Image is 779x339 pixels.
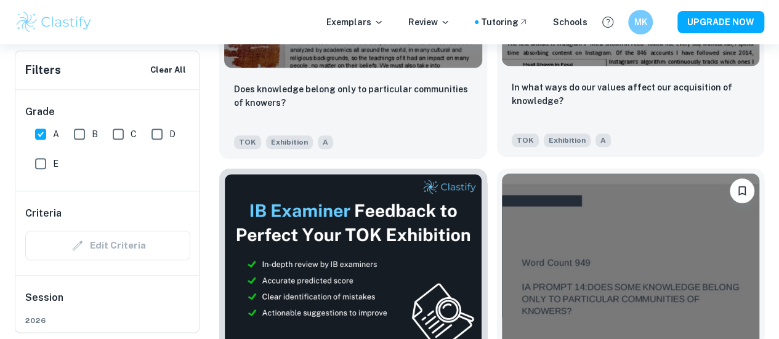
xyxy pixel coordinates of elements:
[318,135,333,149] span: A
[544,134,591,147] span: Exhibition
[25,62,61,79] h6: Filters
[25,315,190,326] span: 2026
[169,127,176,141] span: D
[234,135,261,149] span: TOK
[25,206,62,221] h6: Criteria
[634,15,648,29] h6: MK
[512,134,539,147] span: TOK
[595,134,611,147] span: A
[628,10,653,34] button: MK
[25,231,190,260] div: Criteria filters are unavailable when searching by topic
[25,105,190,119] h6: Grade
[53,127,59,141] span: A
[677,11,764,33] button: UPGRADE NOW
[597,12,618,33] button: Help and Feedback
[147,61,189,79] button: Clear All
[408,15,450,29] p: Review
[730,178,754,203] button: Bookmark
[266,135,313,149] span: Exhibition
[25,290,190,315] h6: Session
[92,127,98,141] span: B
[53,157,59,170] span: E
[15,10,93,34] img: Clastify logo
[512,81,750,108] p: In what ways do our values affect our acquisition of knowledge?
[553,15,587,29] a: Schools
[234,82,472,110] p: Does knowledge belong only to particular communities of knowers?
[131,127,137,141] span: C
[326,15,384,29] p: Exemplars
[481,15,528,29] a: Tutoring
